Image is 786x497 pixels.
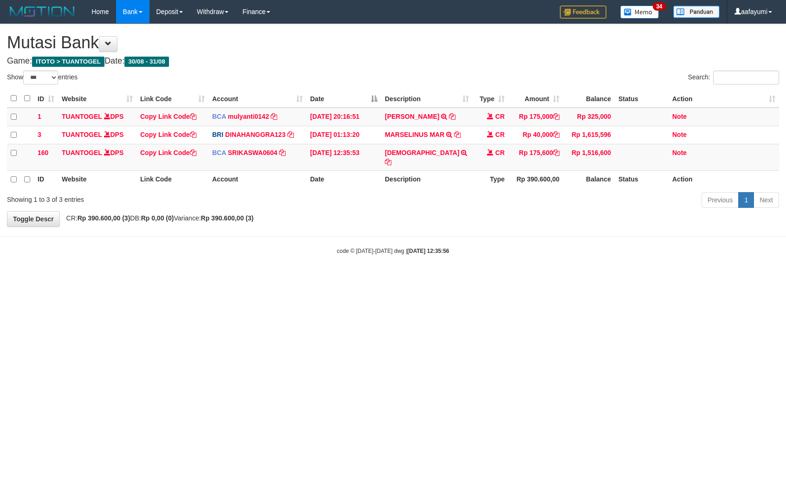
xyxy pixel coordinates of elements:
input: Search: [713,71,779,84]
a: DINAHANGGRA123 [225,131,286,138]
a: Copy Rp 175,000 to clipboard [553,113,559,120]
a: Next [754,192,779,208]
span: 160 [38,149,48,156]
a: mulyanti0142 [228,113,269,120]
label: Search: [688,71,779,84]
h4: Game: Date: [7,57,779,66]
a: Note [672,131,687,138]
th: Link Code: activate to sort column ascending [136,90,208,108]
a: TUANTOGEL [62,131,102,138]
th: Description [381,170,473,188]
a: Copy Rp 40,000 to clipboard [553,131,559,138]
strong: Rp 390.600,00 (3) [78,214,130,222]
a: Note [672,149,687,156]
th: Rp 390.600,00 [508,170,563,188]
span: CR [495,149,505,156]
span: BRI [212,131,223,138]
span: CR [495,113,505,120]
th: Status [615,170,669,188]
th: Date: activate to sort column descending [306,90,381,108]
a: 1 [738,192,754,208]
td: Rp 1,615,596 [563,126,615,144]
span: CR [495,131,505,138]
strong: Rp 0,00 (0) [141,214,174,222]
a: TUANTOGEL [62,149,102,156]
td: Rp 40,000 [508,126,563,144]
h1: Mutasi Bank [7,33,779,52]
th: Website: activate to sort column ascending [58,90,136,108]
select: Showentries [23,71,58,84]
label: Show entries [7,71,78,84]
a: SRIKASWA0604 [228,149,278,156]
a: Copy Link Code [140,113,196,120]
span: CR: DB: Variance: [62,214,254,222]
th: Account [208,170,306,188]
th: Balance [563,90,615,108]
a: Previous [702,192,739,208]
a: Copy Link Code [140,131,196,138]
th: ID: activate to sort column ascending [34,90,58,108]
img: MOTION_logo.png [7,5,78,19]
th: Action [669,170,779,188]
th: Type [473,170,508,188]
div: Showing 1 to 3 of 3 entries [7,191,320,204]
a: MARSELINUS MAR [385,131,444,138]
td: [DATE] 20:16:51 [306,108,381,126]
th: ID [34,170,58,188]
a: Note [672,113,687,120]
a: Toggle Descr [7,211,60,227]
span: ITOTO > TUANTOGEL [32,57,104,67]
th: Amount: activate to sort column ascending [508,90,563,108]
span: 1 [38,113,41,120]
a: [PERSON_NAME] [385,113,439,120]
td: Rp 175,600 [508,144,563,170]
td: Rp 1,516,600 [563,144,615,170]
img: panduan.png [673,6,720,18]
a: Copy MARSELINUS MAR to clipboard [454,131,461,138]
a: TUANTOGEL [62,113,102,120]
img: Feedback.jpg [560,6,606,19]
span: 3 [38,131,41,138]
span: BCA [212,149,226,156]
a: Copy mulyanti0142 to clipboard [271,113,277,120]
td: [DATE] 01:13:20 [306,126,381,144]
span: BCA [212,113,226,120]
td: [DATE] 12:35:53 [306,144,381,170]
th: Date [306,170,381,188]
th: Type: activate to sort column ascending [473,90,508,108]
a: Copy Rp 175,600 to clipboard [553,149,559,156]
span: 30/08 - 31/08 [124,57,169,67]
strong: [DATE] 12:35:56 [407,248,449,254]
td: Rp 175,000 [508,108,563,126]
small: code © [DATE]-[DATE] dwg | [337,248,449,254]
th: Description: activate to sort column ascending [381,90,473,108]
a: [DEMOGRAPHIC_DATA] [385,149,459,156]
a: Copy Link Code [140,149,196,156]
td: DPS [58,144,136,170]
td: DPS [58,126,136,144]
th: Action: activate to sort column ascending [669,90,779,108]
strong: Rp 390.600,00 (3) [201,214,254,222]
img: Button%20Memo.svg [620,6,659,19]
a: Copy JAJA JAHURI to clipboard [449,113,455,120]
th: Status [615,90,669,108]
a: Copy DINAHANGGRA123 to clipboard [287,131,294,138]
td: Rp 325,000 [563,108,615,126]
span: 34 [653,2,665,11]
a: Copy HANAFI to clipboard [385,158,391,166]
th: Link Code [136,170,208,188]
th: Website [58,170,136,188]
th: Balance [563,170,615,188]
td: DPS [58,108,136,126]
a: Copy SRIKASWA0604 to clipboard [279,149,286,156]
th: Account: activate to sort column ascending [208,90,306,108]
